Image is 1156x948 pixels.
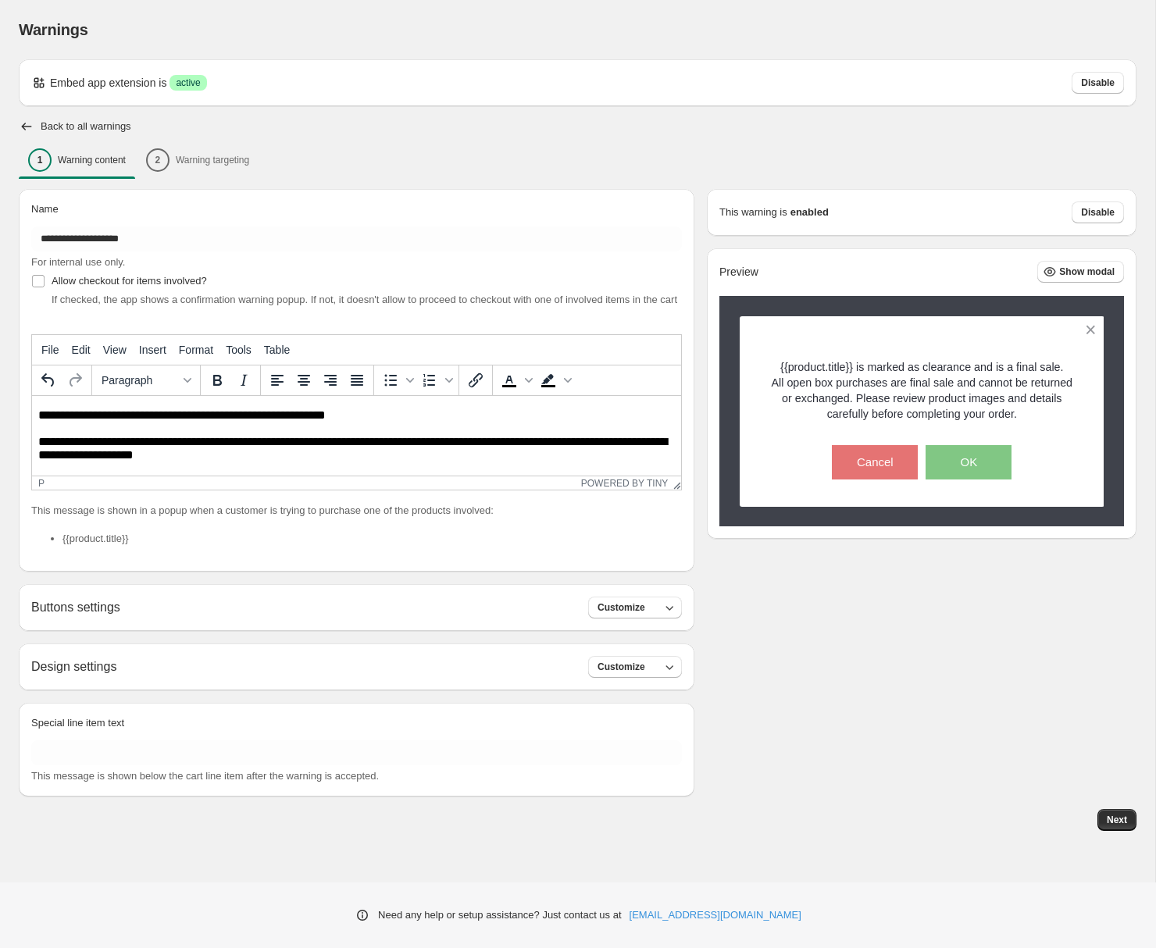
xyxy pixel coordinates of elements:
div: Text color [496,367,535,394]
li: {{product.title}} [62,531,682,547]
span: Table [264,344,290,356]
button: Show modal [1037,261,1124,283]
span: Next [1107,814,1127,826]
span: Paragraph [102,374,178,387]
button: Disable [1072,201,1124,223]
button: Disable [1072,72,1124,94]
span: View [103,344,127,356]
span: Customize [598,601,645,614]
div: p [38,478,45,489]
h2: Preview [719,266,758,279]
button: Italic [230,367,257,394]
div: Numbered list [416,367,455,394]
button: Cancel [832,445,918,479]
a: [EMAIL_ADDRESS][DOMAIN_NAME] [630,907,801,923]
span: Special line item text [31,717,124,729]
h2: Design settings [31,659,116,674]
button: Justify [344,367,370,394]
span: If checked, the app shows a confirmation warning popup. If not, it doesn't allow to proceed to ch... [52,294,677,305]
span: File [41,344,59,356]
button: Undo [35,367,62,394]
span: Allow checkout for items involved? [52,275,207,287]
span: Edit [72,344,91,356]
span: Format [179,344,213,356]
iframe: Rich Text Area [32,396,681,476]
div: Background color [535,367,574,394]
span: This message is shown below the cart line item after the warning is accepted. [31,770,379,782]
span: active [176,77,200,89]
p: Embed app extension is [50,75,166,91]
button: Bold [204,367,230,394]
button: 1Warning content [19,144,135,176]
span: Customize [598,661,645,673]
a: Powered by Tiny [581,478,669,489]
span: Warnings [19,21,88,38]
button: Align left [264,367,291,394]
strong: enabled [790,205,829,220]
button: Next [1097,809,1136,831]
p: This warning is [719,205,787,220]
h2: Buttons settings [31,600,120,615]
p: All open box purchases are final sale and cannot be returned or exchanged. Please review product ... [767,375,1077,422]
button: Formats [95,367,197,394]
button: Align center [291,367,317,394]
h2: Back to all warnings [41,120,131,133]
button: Customize [588,597,682,618]
button: Redo [62,367,88,394]
p: This message is shown in a popup when a customer is trying to purchase one of the products involved: [31,503,682,519]
span: Disable [1081,77,1115,89]
span: Show modal [1059,266,1115,278]
button: OK [926,445,1011,479]
p: Warning content [58,154,126,166]
button: Align right [317,367,344,394]
div: 1 [28,148,52,172]
span: Tools [226,344,252,356]
p: {{product.title}} is marked as clearance and is a final sale. [767,359,1077,375]
span: Insert [139,344,166,356]
span: Name [31,203,59,215]
div: Bullet list [377,367,416,394]
button: Customize [588,656,682,678]
span: For internal use only. [31,256,125,268]
div: Resize [668,476,681,490]
span: Disable [1081,206,1115,219]
button: Insert/edit link [462,367,489,394]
